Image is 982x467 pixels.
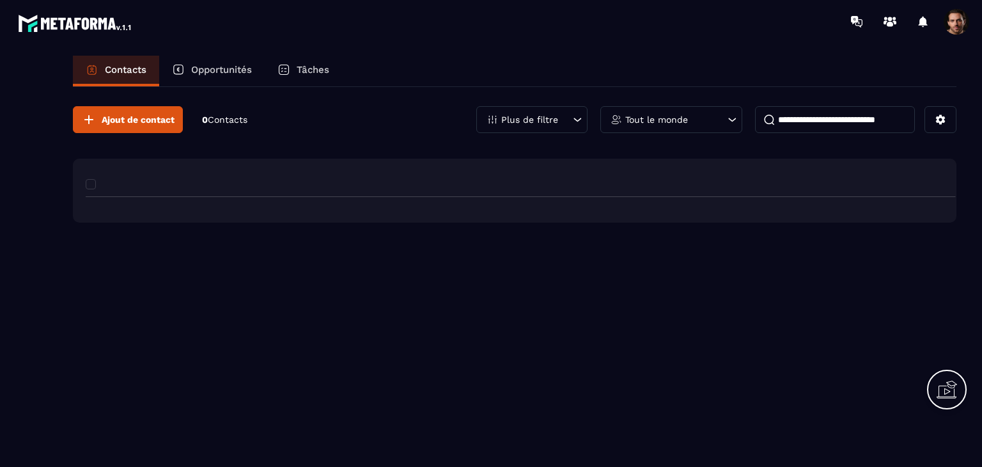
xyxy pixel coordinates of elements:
[501,115,558,124] p: Plus de filtre
[102,113,175,126] span: Ajout de contact
[202,114,247,126] p: 0
[625,115,688,124] p: Tout le monde
[208,115,247,125] span: Contacts
[73,106,183,133] button: Ajout de contact
[18,12,133,35] img: logo
[265,56,342,86] a: Tâches
[191,64,252,75] p: Opportunités
[297,64,329,75] p: Tâches
[105,64,146,75] p: Contacts
[159,56,265,86] a: Opportunités
[73,56,159,86] a: Contacts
